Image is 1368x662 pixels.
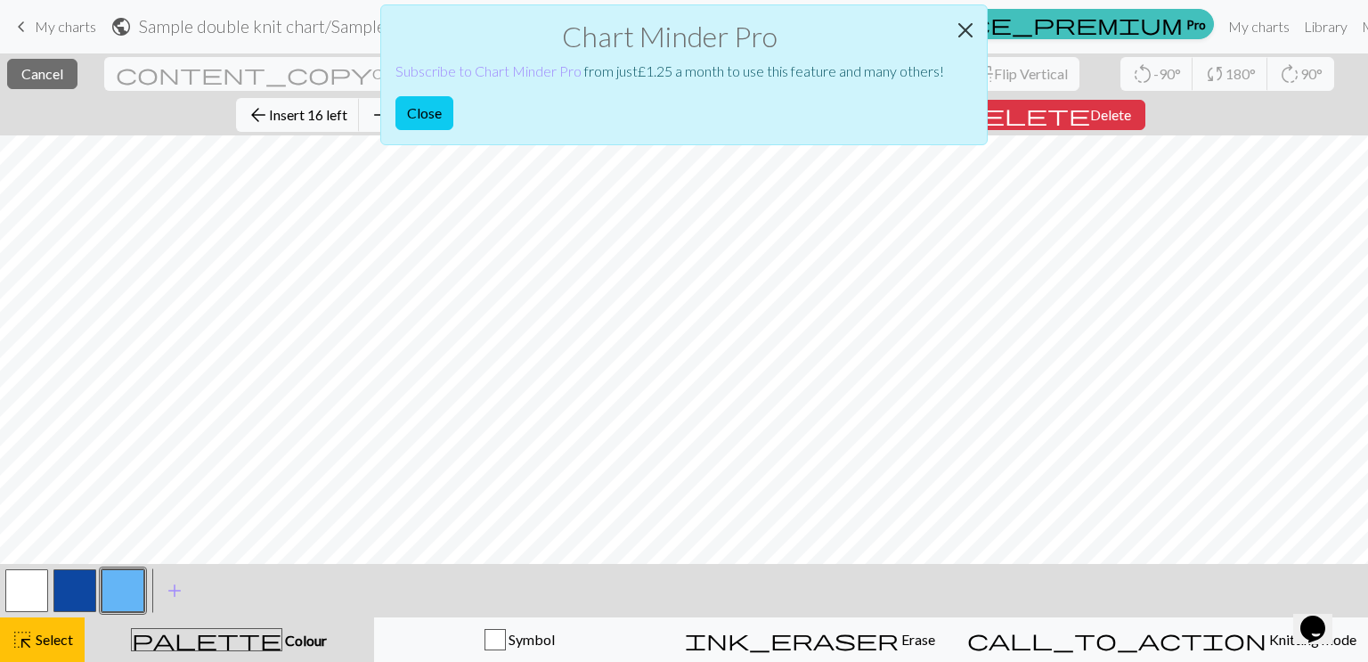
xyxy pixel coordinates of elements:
button: Knitting mode [956,617,1368,662]
span: ink_eraser [685,627,899,652]
button: Close [395,96,453,130]
button: Colour [85,617,374,662]
p: from just £ 1.25 a month to use this feature and many others! [395,61,944,82]
span: add [164,578,185,603]
span: Colour [282,632,327,649]
h2: Chart Minder Pro [395,20,944,53]
span: Erase [899,631,935,648]
span: highlight_alt [12,627,33,652]
span: Symbol [506,631,555,648]
span: palette [132,627,281,652]
button: Erase [664,617,956,662]
iframe: chat widget [1293,591,1350,644]
span: Knitting mode [1266,631,1356,648]
a: Subscribe to Chart Minder Pro [395,62,582,79]
button: Symbol [374,617,665,662]
button: Close [944,5,987,55]
span: call_to_action [967,627,1266,652]
span: Select [33,631,73,648]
